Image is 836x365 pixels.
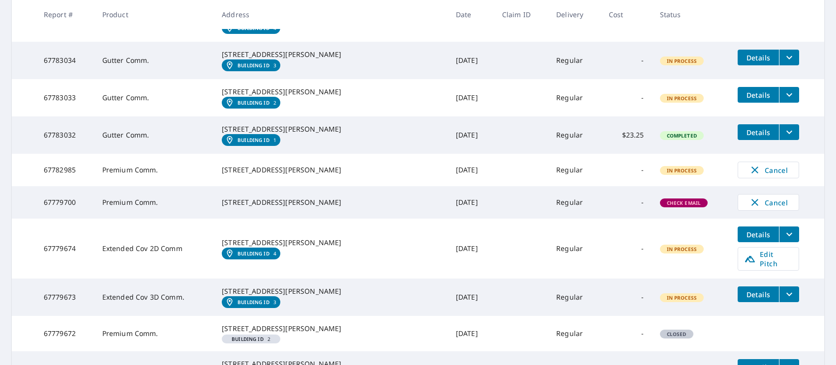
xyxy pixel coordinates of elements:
[661,95,703,102] span: In Process
[744,230,773,239] span: Details
[94,79,214,116] td: Gutter Comm.
[448,116,494,154] td: [DATE]
[222,97,280,109] a: Building ID2
[36,154,94,186] td: 67782985
[548,79,601,116] td: Regular
[548,186,601,219] td: Regular
[601,279,652,316] td: -
[448,316,494,351] td: [DATE]
[744,290,773,299] span: Details
[238,100,269,106] em: Building ID
[36,316,94,351] td: 67779672
[36,116,94,154] td: 67783032
[548,42,601,79] td: Regular
[779,226,799,242] button: filesDropdownBtn-67779674
[779,50,799,65] button: filesDropdownBtn-67783034
[448,279,494,316] td: [DATE]
[232,337,264,341] em: Building ID
[601,316,652,351] td: -
[222,59,280,71] a: Building ID3
[738,247,799,271] a: Edit Pitch
[222,165,440,175] div: [STREET_ADDRESS][PERSON_NAME]
[36,219,94,279] td: 67779674
[744,250,793,268] span: Edit Pitch
[238,62,269,68] em: Building ID
[36,186,94,219] td: 67779700
[94,42,214,79] td: Gutter Comm.
[94,186,214,219] td: Premium Comm.
[779,87,799,103] button: filesDropdownBtn-67783033
[94,116,214,154] td: Gutter Comm.
[548,154,601,186] td: Regular
[448,186,494,219] td: [DATE]
[738,50,779,65] button: detailsBtn-67783034
[744,53,773,62] span: Details
[238,25,269,31] em: Building ID
[738,226,779,242] button: detailsBtn-67779674
[222,296,280,308] a: Building ID3
[779,124,799,140] button: filesDropdownBtn-67783032
[738,124,779,140] button: detailsBtn-67783032
[744,128,773,137] span: Details
[222,50,440,59] div: [STREET_ADDRESS][PERSON_NAME]
[661,57,703,64] span: In Process
[222,238,440,248] div: [STREET_ADDRESS][PERSON_NAME]
[448,42,494,79] td: [DATE]
[36,79,94,116] td: 67783033
[448,219,494,279] td: [DATE]
[601,116,652,154] td: $23.25
[548,219,601,279] td: Regular
[222,324,440,334] div: [STREET_ADDRESS][PERSON_NAME]
[601,79,652,116] td: -
[601,42,652,79] td: -
[238,299,269,305] em: Building ID
[661,199,707,206] span: Check Email
[548,316,601,351] td: Regular
[94,154,214,186] td: Premium Comm.
[548,116,601,154] td: Regular
[661,167,703,174] span: In Process
[548,279,601,316] td: Regular
[448,154,494,186] td: [DATE]
[222,197,440,207] div: [STREET_ADDRESS][PERSON_NAME]
[738,194,799,211] button: Cancel
[738,87,779,103] button: detailsBtn-67783033
[222,124,440,134] div: [STREET_ADDRESS][PERSON_NAME]
[222,248,280,259] a: Building ID4
[94,279,214,316] td: Extended Cov 3D Comm.
[94,219,214,279] td: Extended Cov 2D Comm
[738,162,799,178] button: Cancel
[94,316,214,351] td: Premium Comm.
[661,132,703,139] span: Completed
[36,42,94,79] td: 67783034
[661,331,692,337] span: Closed
[36,279,94,316] td: 67779673
[238,251,269,256] em: Building ID
[661,294,703,301] span: In Process
[448,79,494,116] td: [DATE]
[738,286,779,302] button: detailsBtn-67779673
[661,246,703,253] span: In Process
[601,219,652,279] td: -
[744,90,773,100] span: Details
[748,164,789,176] span: Cancel
[226,337,276,341] span: 2
[748,197,789,208] span: Cancel
[222,134,280,146] a: Building ID1
[601,186,652,219] td: -
[222,286,440,296] div: [STREET_ADDRESS][PERSON_NAME]
[222,87,440,97] div: [STREET_ADDRESS][PERSON_NAME]
[601,154,652,186] td: -
[238,137,269,143] em: Building ID
[779,286,799,302] button: filesDropdownBtn-67779673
